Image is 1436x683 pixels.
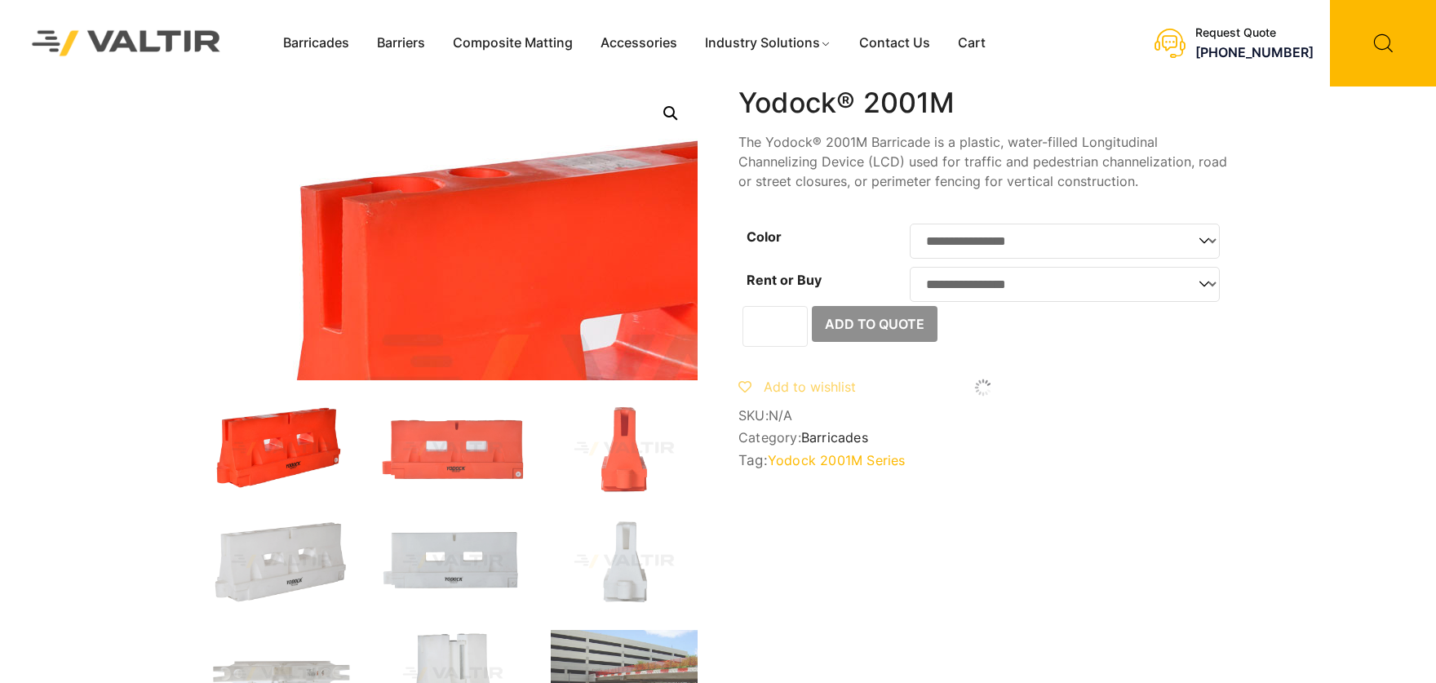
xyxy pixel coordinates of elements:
[738,452,1228,468] span: Tag:
[363,31,439,55] a: Barriers
[439,31,587,55] a: Composite Matting
[845,31,944,55] a: Contact Us
[208,405,355,493] img: 2001M_Org_3Q.jpg
[12,11,241,76] img: Valtir Rentals
[551,405,698,493] img: 2001M_Org_Side.jpg
[944,31,999,55] a: Cart
[1195,44,1314,60] a: [PHONE_NUMBER]
[1195,26,1314,40] div: Request Quote
[801,429,868,446] a: Barricades
[769,407,793,424] span: N/A
[747,272,822,288] label: Rent or Buy
[812,306,937,342] button: Add to Quote
[551,517,698,605] img: 2001M_Nat_Side.jpg
[738,408,1228,424] span: SKU:
[208,517,355,605] img: 2001M_Nat_3Q.jpg
[747,228,782,245] label: Color
[691,31,845,55] a: Industry Solutions
[379,405,526,493] img: 2001M_Org_Front.jpg
[379,517,526,605] img: 2001M_Nat_Front.jpg
[738,132,1228,191] p: The Yodock® 2001M Barricade is a plastic, water-filled Longitudinal Channelizing Device (LCD) use...
[742,306,808,347] input: Product quantity
[269,31,363,55] a: Barricades
[587,31,691,55] a: Accessories
[738,86,1228,120] h1: Yodock® 2001M
[768,452,906,468] a: Yodock 2001M Series
[738,430,1228,446] span: Category:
